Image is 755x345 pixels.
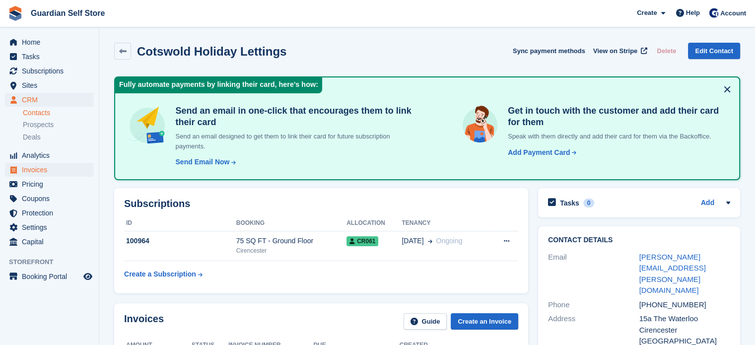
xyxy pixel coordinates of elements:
[720,8,746,18] span: Account
[23,120,54,130] span: Prospects
[236,215,346,231] th: Booking
[548,252,639,296] div: Email
[346,236,378,246] span: CR061
[82,271,94,282] a: Preview store
[709,8,719,18] img: Tom Scott
[9,257,99,267] span: Storefront
[23,132,94,142] a: Deals
[513,43,585,59] button: Sync payment methods
[5,206,94,220] a: menu
[436,237,462,245] span: Ongoing
[22,206,81,220] span: Protection
[504,132,727,141] p: Speak with them directly and add their card for them via the Backoffice.
[127,105,167,145] img: send-email-b5881ef4c8f827a638e46e229e590028c7e36e3a6c99d2365469aff88783de13.svg
[404,313,447,330] a: Guide
[346,215,402,231] th: Allocation
[22,93,81,107] span: CRM
[22,78,81,92] span: Sites
[589,43,649,59] a: View on Stripe
[124,198,518,209] h2: Subscriptions
[637,8,657,18] span: Create
[639,325,731,336] div: Cirencester
[5,64,94,78] a: menu
[124,265,203,283] a: Create a Subscription
[701,198,714,209] a: Add
[686,8,700,18] span: Help
[175,157,229,167] div: Send Email Now
[23,108,94,118] a: Contacts
[236,246,346,255] div: Cirencester
[5,177,94,191] a: menu
[22,235,81,249] span: Capital
[5,93,94,107] a: menu
[402,215,488,231] th: Tenancy
[5,220,94,234] a: menu
[124,215,236,231] th: ID
[548,236,730,244] h2: Contact Details
[688,43,740,59] a: Edit Contact
[22,270,81,283] span: Booking Portal
[639,253,706,295] a: [PERSON_NAME][EMAIL_ADDRESS][PERSON_NAME][DOMAIN_NAME]
[124,269,196,279] div: Create a Subscription
[171,105,420,128] h4: Send an email in one-click that encourages them to link their card
[5,235,94,249] a: menu
[115,77,322,93] div: Fully automate payments by linking their card, here's how:
[22,35,81,49] span: Home
[504,147,577,158] a: Add Payment Card
[593,46,637,56] span: View on Stripe
[22,177,81,191] span: Pricing
[451,313,518,330] a: Create an Invoice
[639,313,731,325] div: 15a The Waterloo
[5,163,94,177] a: menu
[460,105,500,145] img: get-in-touch-e3e95b6451f4e49772a6039d3abdde126589d6f45a760754adfa51be33bf0f70.svg
[27,5,109,21] a: Guardian Self Store
[5,192,94,206] a: menu
[22,50,81,64] span: Tasks
[583,199,595,207] div: 0
[8,6,23,21] img: stora-icon-8386f47178a22dfd0bd8f6a31ec36ba5ce8667c1dd55bd0f319d3a0aa187defe.svg
[653,43,680,59] button: Delete
[402,236,423,246] span: [DATE]
[5,78,94,92] a: menu
[236,236,346,246] div: 75 SQ FT - Ground Floor
[504,105,727,128] h4: Get in touch with the customer and add their card for them
[124,236,236,246] div: 100964
[22,192,81,206] span: Coupons
[124,313,164,330] h2: Invoices
[508,147,570,158] div: Add Payment Card
[639,299,731,311] div: [PHONE_NUMBER]
[548,299,639,311] div: Phone
[22,163,81,177] span: Invoices
[22,220,81,234] span: Settings
[5,50,94,64] a: menu
[560,199,579,207] h2: Tasks
[23,133,41,142] span: Deals
[22,148,81,162] span: Analytics
[23,120,94,130] a: Prospects
[5,148,94,162] a: menu
[5,270,94,283] a: menu
[137,45,286,58] h2: Cotswold Holiday Lettings
[22,64,81,78] span: Subscriptions
[171,132,420,151] p: Send an email designed to get them to link their card for future subscription payments.
[5,35,94,49] a: menu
